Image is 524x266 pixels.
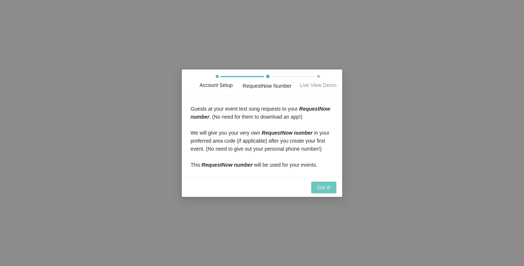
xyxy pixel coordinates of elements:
[311,182,336,193] button: Got it!
[202,162,253,168] i: RequestNow number
[191,106,330,120] span: Guests at your event text song requests to your . (No need for them to download an app!)
[262,130,313,136] i: RequestNow number
[191,106,330,120] i: RequestNow number
[243,82,292,90] div: RequestNow Number
[300,81,337,89] div: Live View Demo
[199,81,232,89] div: Account Setup
[317,183,331,191] span: Got it!
[191,130,329,168] span: We will give you your very own in your preferred area code (if applicable) after you create your ...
